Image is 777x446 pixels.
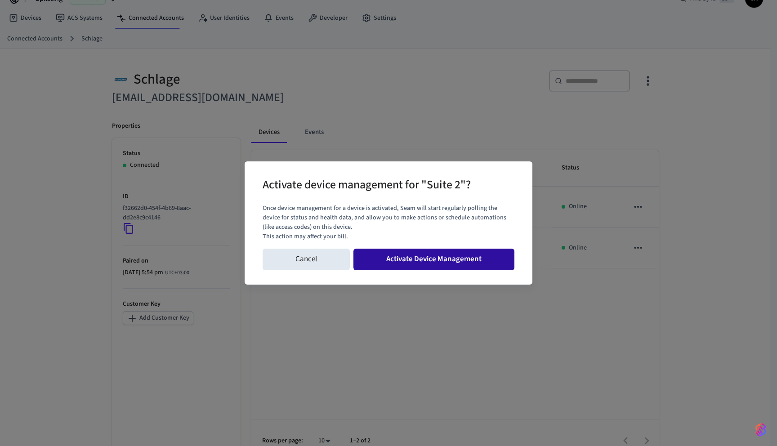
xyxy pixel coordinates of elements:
p: This action may affect your bill. [263,232,514,241]
button: Activate Device Management [353,249,514,270]
p: Once device management for a device is activated, Seam will start regularly polling the device fo... [263,204,514,232]
button: Cancel [263,249,350,270]
h2: Activate device management for "Suite 2"? [263,172,471,200]
img: SeamLogoGradient.69752ec5.svg [755,423,766,437]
